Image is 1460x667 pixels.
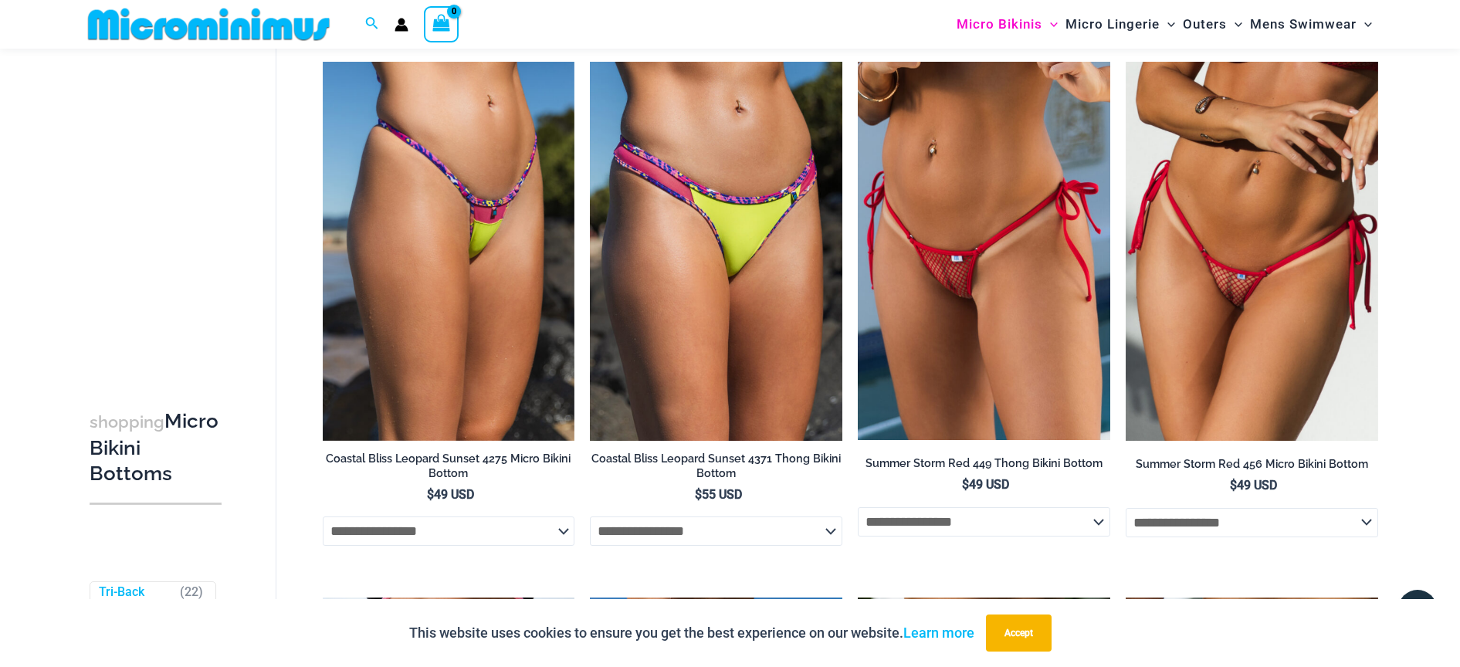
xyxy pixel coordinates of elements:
bdi: 55 USD [695,487,742,502]
a: Mens SwimwearMenu ToggleMenu Toggle [1246,5,1376,44]
h2: Summer Storm Red 449 Thong Bikini Bottom [858,456,1110,471]
img: Summer Storm Red 456 Micro 02 [1126,62,1378,440]
iframe: TrustedSite Certified [90,52,229,361]
span: ( ) [180,584,203,617]
img: Summer Storm Red 449 Thong 01 [858,62,1110,440]
button: Accept [986,615,1052,652]
span: Menu Toggle [1042,5,1058,44]
nav: Site Navigation [950,2,1379,46]
a: Tri-Back Thongs [99,584,173,617]
span: shopping [90,412,164,432]
a: OutersMenu ToggleMenu Toggle [1179,5,1246,44]
h2: Coastal Bliss Leopard Sunset 4275 Micro Bikini Bottom [323,452,575,480]
a: View Shopping Cart, empty [424,6,459,42]
h3: Micro Bikini Bottoms [90,408,222,487]
span: Menu Toggle [1227,5,1242,44]
a: Micro BikinisMenu ToggleMenu Toggle [953,5,1062,44]
span: $ [695,487,702,502]
a: Summer Storm Red 449 Thong Bikini Bottom [858,456,1110,476]
span: 22 [185,584,198,599]
span: Menu Toggle [1357,5,1372,44]
a: Coastal Bliss Leopard Sunset 4371 Thong Bikini Bottom [590,452,842,486]
span: Micro Bikinis [957,5,1042,44]
span: Menu Toggle [1160,5,1175,44]
span: Mens Swimwear [1250,5,1357,44]
h2: Coastal Bliss Leopard Sunset 4371 Thong Bikini Bottom [590,452,842,480]
a: Summer Storm Red 456 Micro 02Summer Storm Red 456 Micro 03Summer Storm Red 456 Micro 03 [1126,62,1378,440]
img: Coastal Bliss Leopard Sunset 4275 Micro Bikini 01 [323,62,575,440]
span: Outers [1183,5,1227,44]
a: Summer Storm Red 449 Thong 01Summer Storm Red 449 Thong 03Summer Storm Red 449 Thong 03 [858,62,1110,440]
span: Micro Lingerie [1065,5,1160,44]
a: Coastal Bliss Leopard Sunset Thong Bikini 03Coastal Bliss Leopard Sunset 4371 Thong Bikini 02Coas... [590,62,842,440]
h2: Summer Storm Red 456 Micro Bikini Bottom [1126,457,1378,472]
p: This website uses cookies to ensure you get the best experience on our website. [409,621,974,645]
a: Account icon link [395,18,408,32]
a: Search icon link [365,15,379,34]
span: $ [1230,478,1237,493]
a: Coastal Bliss Leopard Sunset 4275 Micro Bikini 01Coastal Bliss Leopard Sunset 4275 Micro Bikini 0... [323,62,575,440]
a: Summer Storm Red 456 Micro Bikini Bottom [1126,457,1378,477]
span: $ [427,487,434,502]
a: Micro LingerieMenu ToggleMenu Toggle [1062,5,1179,44]
bdi: 49 USD [962,477,1009,492]
img: MM SHOP LOGO FLAT [82,7,336,42]
span: $ [962,477,969,492]
bdi: 49 USD [427,487,474,502]
a: Coastal Bliss Leopard Sunset 4275 Micro Bikini Bottom [323,452,575,486]
img: Coastal Bliss Leopard Sunset Thong Bikini 03 [590,62,842,440]
a: Learn more [903,625,974,641]
bdi: 49 USD [1230,478,1277,493]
